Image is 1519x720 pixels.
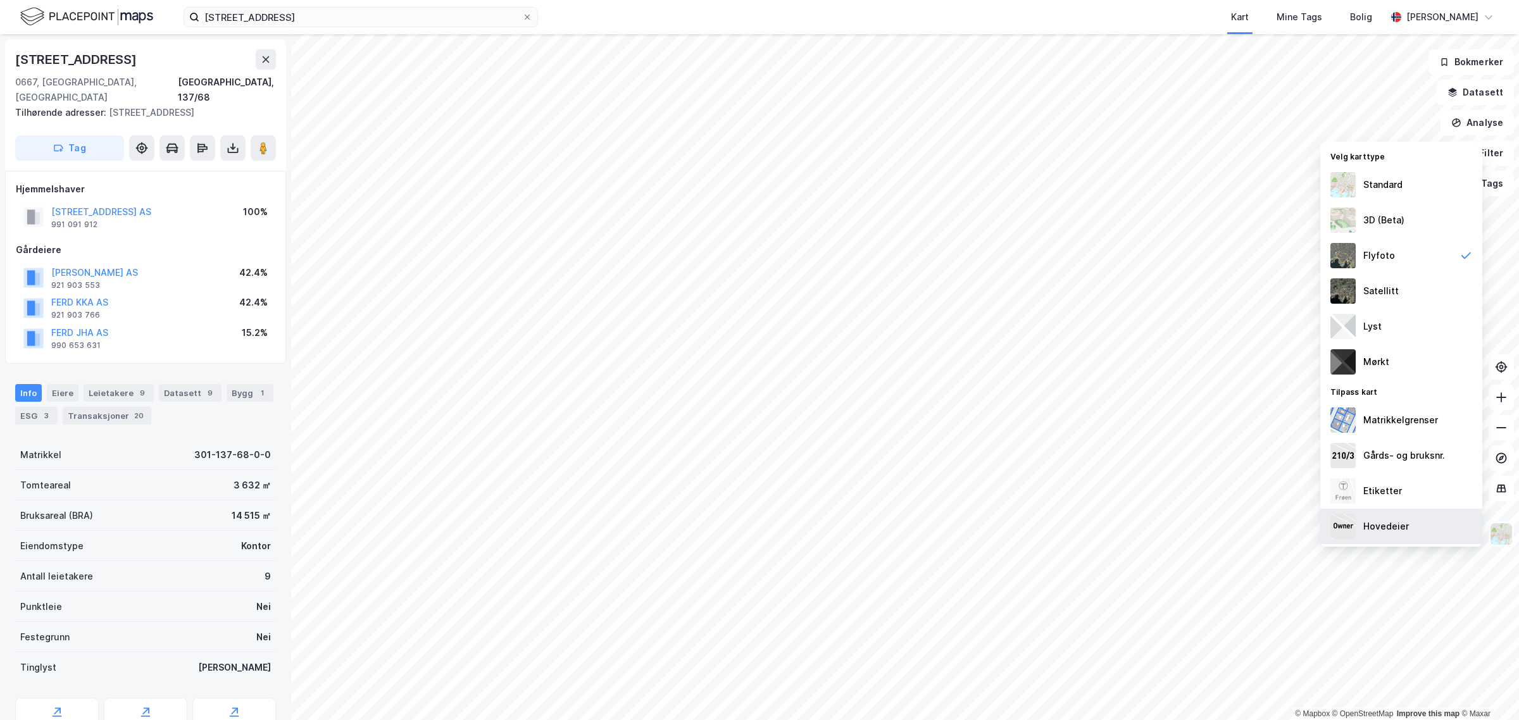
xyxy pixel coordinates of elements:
[1428,49,1514,75] button: Bokmerker
[256,599,271,614] div: Nei
[159,384,222,402] div: Datasett
[242,325,268,340] div: 15.2%
[16,242,275,258] div: Gårdeiere
[1489,522,1513,546] img: Z
[51,280,100,290] div: 921 903 553
[15,105,266,120] div: [STREET_ADDRESS]
[1330,443,1356,468] img: cadastreKeys.547ab17ec502f5a4ef2b.jpeg
[1363,413,1438,428] div: Matrikkelgrenser
[194,447,271,462] div: 301-137-68-0-0
[1330,172,1356,197] img: Z
[1456,659,1519,720] iframe: Chat Widget
[16,182,275,197] div: Hjemmelshaver
[198,660,271,675] div: [PERSON_NAME]
[20,660,56,675] div: Tinglyst
[15,75,178,105] div: 0667, [GEOGRAPHIC_DATA], [GEOGRAPHIC_DATA]
[256,387,268,399] div: 1
[1330,478,1356,504] img: Z
[51,220,97,230] div: 991 091 912
[132,409,146,422] div: 20
[1363,177,1403,192] div: Standard
[1363,519,1409,534] div: Hovedeier
[15,135,124,161] button: Tag
[1363,354,1389,369] div: Mørkt
[1363,448,1445,463] div: Gårds- og bruksnr.
[1363,248,1395,263] div: Flyfoto
[1330,278,1356,304] img: 9k=
[234,478,271,493] div: 3 632 ㎡
[239,295,268,310] div: 42.4%
[15,407,58,425] div: ESG
[84,384,154,402] div: Leietakere
[256,630,271,645] div: Nei
[1330,208,1356,233] img: Z
[51,340,101,351] div: 990 653 631
[20,569,93,584] div: Antall leietakere
[243,204,268,220] div: 100%
[20,599,62,614] div: Punktleie
[15,384,42,402] div: Info
[20,478,71,493] div: Tomteareal
[1363,319,1382,334] div: Lyst
[1441,110,1514,135] button: Analyse
[1363,213,1404,228] div: 3D (Beta)
[204,387,216,399] div: 9
[1330,514,1356,539] img: majorOwner.b5e170eddb5c04bfeeff.jpeg
[1332,709,1394,718] a: OpenStreetMap
[136,387,149,399] div: 9
[178,75,276,105] div: [GEOGRAPHIC_DATA], 137/68
[20,447,61,462] div: Matrikkel
[1453,140,1514,166] button: Filter
[20,508,93,523] div: Bruksareal (BRA)
[1363,483,1402,499] div: Etiketter
[1320,144,1482,167] div: Velg karttype
[20,630,70,645] div: Festegrunn
[241,538,271,554] div: Kontor
[1330,349,1356,375] img: nCdM7BzjoCAAAAAElFTkSuQmCC
[51,310,100,320] div: 921 903 766
[1455,171,1514,196] button: Tags
[20,6,153,28] img: logo.f888ab2527a4732fd821a326f86c7f29.svg
[227,384,273,402] div: Bygg
[199,8,522,27] input: Søk på adresse, matrikkel, gårdeiere, leietakere eller personer
[1330,243,1356,268] img: Z
[1437,80,1514,105] button: Datasett
[1406,9,1478,25] div: [PERSON_NAME]
[1397,709,1460,718] a: Improve this map
[265,569,271,584] div: 9
[15,107,109,118] span: Tilhørende adresser:
[232,508,271,523] div: 14 515 ㎡
[1320,380,1482,402] div: Tilpass kart
[1330,407,1356,433] img: cadastreBorders.cfe08de4b5ddd52a10de.jpeg
[63,407,151,425] div: Transaksjoner
[1277,9,1322,25] div: Mine Tags
[40,409,53,422] div: 3
[1330,314,1356,339] img: luj3wr1y2y3+OchiMxRmMxRlscgabnMEmZ7DJGWxyBpucwSZnsMkZbHIGm5zBJmewyRlscgabnMEmZ7DJGWxyBpucwSZnsMkZ...
[1363,283,1399,299] div: Satellitt
[1295,709,1330,718] a: Mapbox
[1456,659,1519,720] div: Kontrollprogram for chat
[47,384,78,402] div: Eiere
[15,49,139,70] div: [STREET_ADDRESS]
[20,538,84,554] div: Eiendomstype
[239,265,268,280] div: 42.4%
[1350,9,1372,25] div: Bolig
[1231,9,1249,25] div: Kart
